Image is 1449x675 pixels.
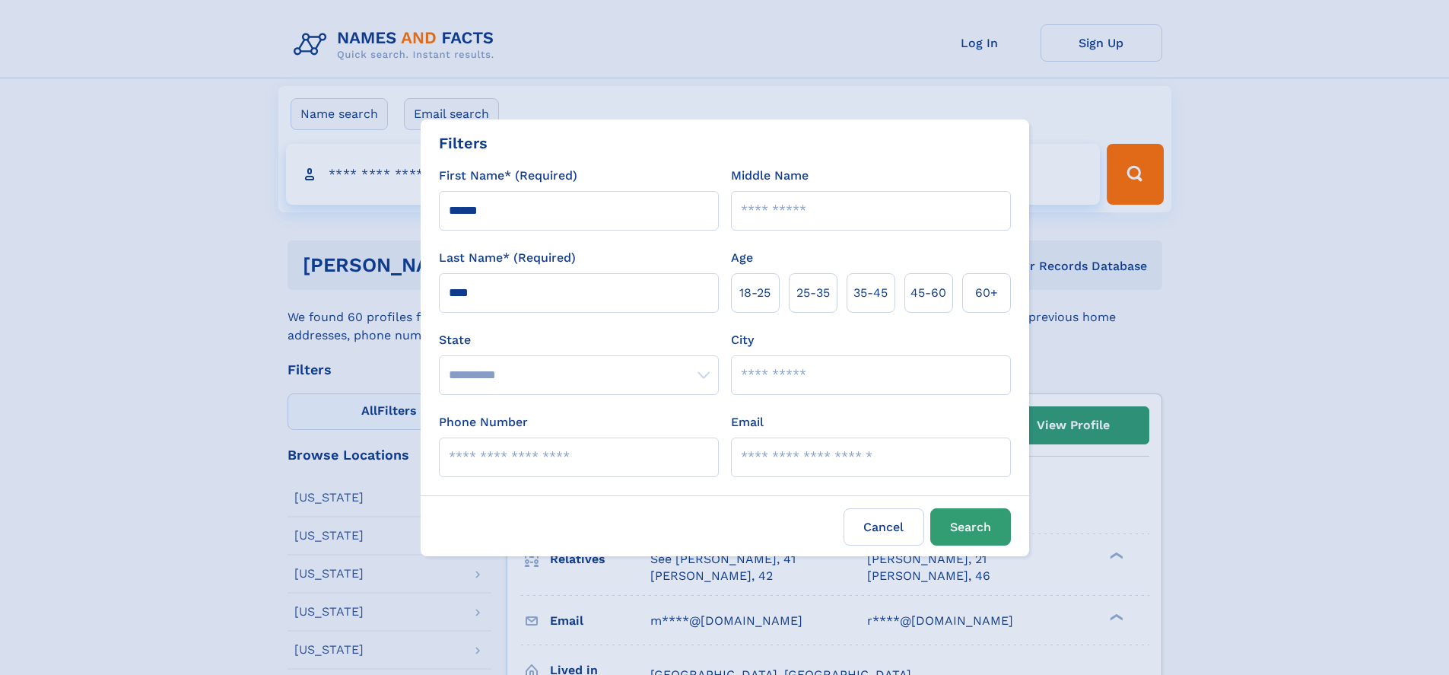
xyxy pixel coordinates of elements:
label: City [731,331,754,349]
label: Cancel [844,508,924,546]
label: Last Name* (Required) [439,249,576,267]
label: First Name* (Required) [439,167,577,185]
label: Phone Number [439,413,528,431]
span: 25‑35 [796,284,830,302]
label: State [439,331,719,349]
span: 60+ [975,284,998,302]
span: 35‑45 [853,284,888,302]
label: Email [731,413,764,431]
label: Age [731,249,753,267]
button: Search [930,508,1011,546]
label: Middle Name [731,167,809,185]
span: 45‑60 [910,284,946,302]
div: Filters [439,132,488,154]
span: 18‑25 [739,284,771,302]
